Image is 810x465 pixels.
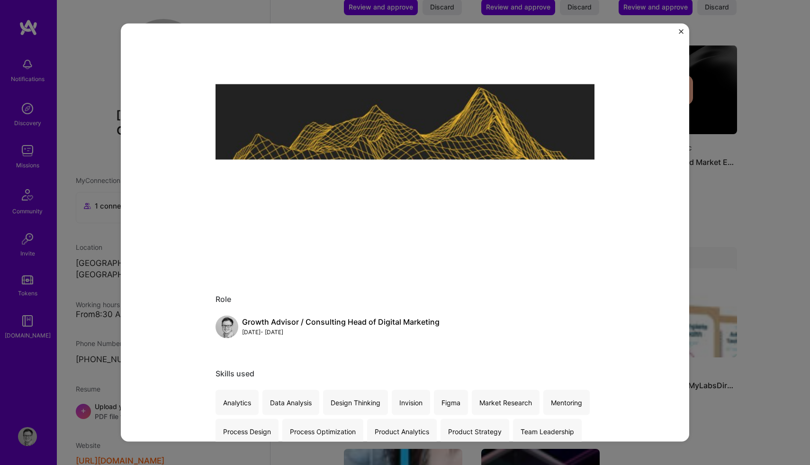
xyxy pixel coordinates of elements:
div: [DATE] - [DATE] [242,327,440,337]
div: Role [216,294,594,304]
div: Figma [434,390,468,415]
div: Design Thinking [323,390,388,415]
div: Market Research [472,390,540,415]
div: Skills used [216,369,594,379]
div: Process Optimization [282,419,363,444]
div: Analytics [216,390,259,415]
div: Product Analytics [367,419,437,444]
div: Growth Advisor / Consulting Head of Digital Marketing [242,317,440,327]
div: Mentoring [543,390,590,415]
div: Invision [392,390,430,415]
div: Process Design [216,419,279,444]
div: Data Analysis [262,390,319,415]
div: Product Strategy [441,419,509,444]
button: Close [679,29,684,39]
div: Team Leadership [513,419,582,444]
